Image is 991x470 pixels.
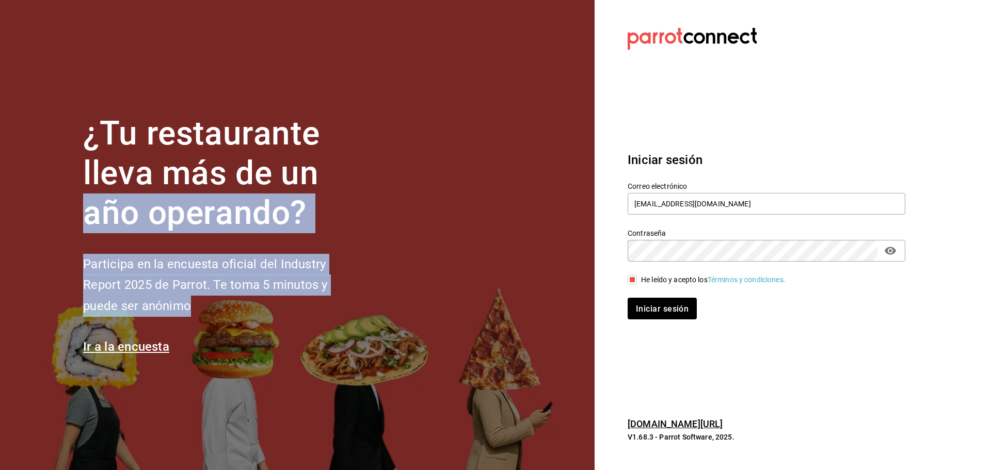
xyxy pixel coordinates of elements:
[628,153,702,167] font: Iniciar sesión
[628,298,697,319] button: Iniciar sesión
[628,229,666,237] font: Contraseña
[708,275,786,284] a: Términos y condiciones.
[83,339,169,354] a: Ir a la encuesta
[628,433,734,441] font: V1.68.3 - Parrot Software, 2025.
[83,114,319,232] font: ¿Tu restaurante lleva más de un año operando?
[641,275,708,284] font: He leído y acepto los
[636,303,689,313] font: Iniciar sesión
[83,257,327,314] font: Participa en la encuesta oficial del Industry Report 2025 de Parrot. Te toma 5 minutos y puede se...
[628,182,687,190] font: Correo electrónico
[628,193,905,215] input: Ingresa tu correo electrónico
[882,242,899,260] button: campo de contraseña
[628,418,723,429] a: [DOMAIN_NAME][URL]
